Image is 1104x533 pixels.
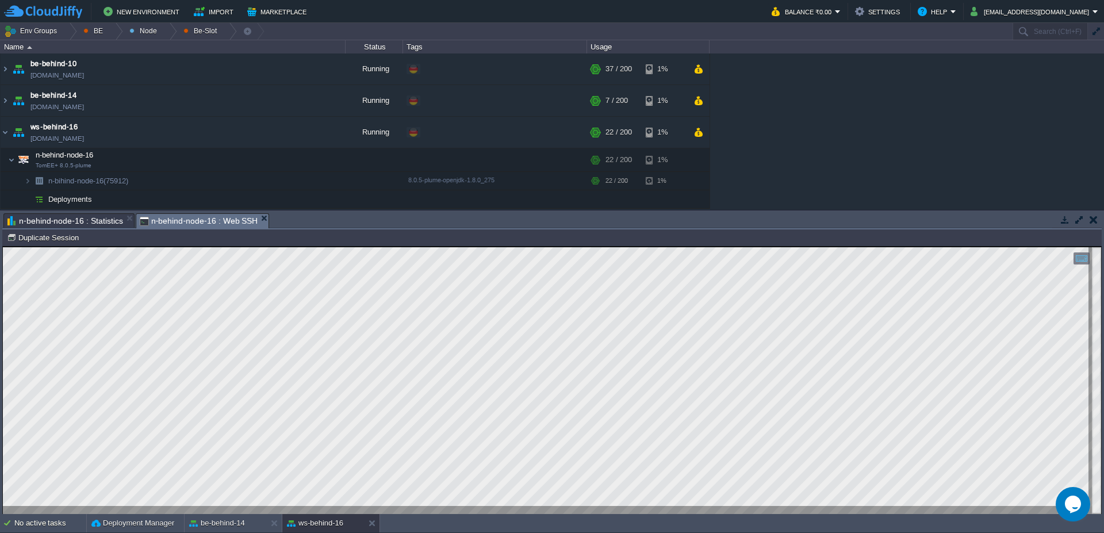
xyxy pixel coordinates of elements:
img: AMDAwAAAACH5BAEAAAAALAAAAAABAAEAAAICRAEAOw== [1,117,10,148]
img: CloudJiffy [4,5,82,19]
div: Status [346,40,402,53]
button: Settings [855,5,903,18]
span: 8.0.5-plume-openjdk-1.8.0_275 [408,177,494,183]
div: 1% [646,53,683,85]
div: No active tasks [14,514,86,532]
img: AMDAwAAAACH5BAEAAAAALAAAAAABAAEAAAICRAEAOw== [16,148,32,171]
div: Name [1,40,345,53]
img: AMDAwAAAACH5BAEAAAAALAAAAAABAAEAAAICRAEAOw== [24,172,31,190]
a: Deployments [47,194,94,204]
div: 1% [646,148,683,171]
img: AMDAwAAAACH5BAEAAAAALAAAAAABAAEAAAICRAEAOw== [10,85,26,116]
img: AMDAwAAAACH5BAEAAAAALAAAAAABAAEAAAICRAEAOw== [24,190,31,208]
img: AMDAwAAAACH5BAEAAAAALAAAAAABAAEAAAICRAEAOw== [10,117,26,148]
img: AMDAwAAAACH5BAEAAAAALAAAAAABAAEAAAICRAEAOw== [31,172,47,190]
div: 1% [646,117,683,148]
iframe: chat widget [1056,487,1092,522]
button: Env Groups [4,23,61,39]
button: ws-behind-16 [287,517,343,529]
button: Marketplace [247,5,310,18]
div: Usage [588,40,709,53]
button: Be-Slot [183,23,221,39]
div: Running [346,53,403,85]
span: n-behind-node-16 : Web SSH [140,214,258,228]
a: be-behind-14 [30,90,76,101]
button: Help [918,5,950,18]
img: AMDAwAAAACH5BAEAAAAALAAAAAABAAEAAAICRAEAOw== [31,190,47,208]
div: 22 / 200 [605,172,628,190]
div: 1% [646,85,683,116]
a: be-behind-10 [30,58,76,70]
a: n-behind-node-16TomEE+ 8.0.5-plume [34,151,95,159]
span: n-bihind-node-16 [47,176,130,186]
div: Running [346,117,403,148]
div: Tags [404,40,586,53]
div: 22 / 200 [605,117,632,148]
span: n-behind-node-16 [34,150,95,160]
button: [EMAIL_ADDRESS][DOMAIN_NAME] [971,5,1092,18]
button: Import [194,5,237,18]
div: 1% [646,172,683,190]
div: Running [346,85,403,116]
button: Deployment Manager [91,517,174,529]
a: n-bihind-node-16(75912) [47,176,130,186]
button: New Environment [103,5,183,18]
a: [DOMAIN_NAME] [30,101,84,113]
span: n-behind-node-16 : Statistics [7,214,123,228]
img: AMDAwAAAACH5BAEAAAAALAAAAAABAAEAAAICRAEAOw== [10,53,26,85]
img: AMDAwAAAACH5BAEAAAAALAAAAAABAAEAAAICRAEAOw== [1,85,10,116]
button: Duplicate Session [7,232,82,243]
a: [DOMAIN_NAME] [30,70,84,81]
button: be-behind-14 [189,517,245,529]
span: TomEE+ 8.0.5-plume [36,162,91,169]
button: Node [129,23,161,39]
a: [DOMAIN_NAME] [30,133,84,144]
div: 37 / 200 [605,53,632,85]
button: Balance ₹0.00 [772,5,835,18]
img: AMDAwAAAACH5BAEAAAAALAAAAAABAAEAAAICRAEAOw== [8,148,15,171]
button: BE [83,23,107,39]
img: AMDAwAAAACH5BAEAAAAALAAAAAABAAEAAAICRAEAOw== [27,46,32,49]
span: (75912) [103,177,128,185]
img: AMDAwAAAACH5BAEAAAAALAAAAAABAAEAAAICRAEAOw== [1,53,10,85]
div: 22 / 200 [605,148,632,171]
a: ws-behind-16 [30,121,78,133]
div: 7 / 200 [605,85,628,116]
